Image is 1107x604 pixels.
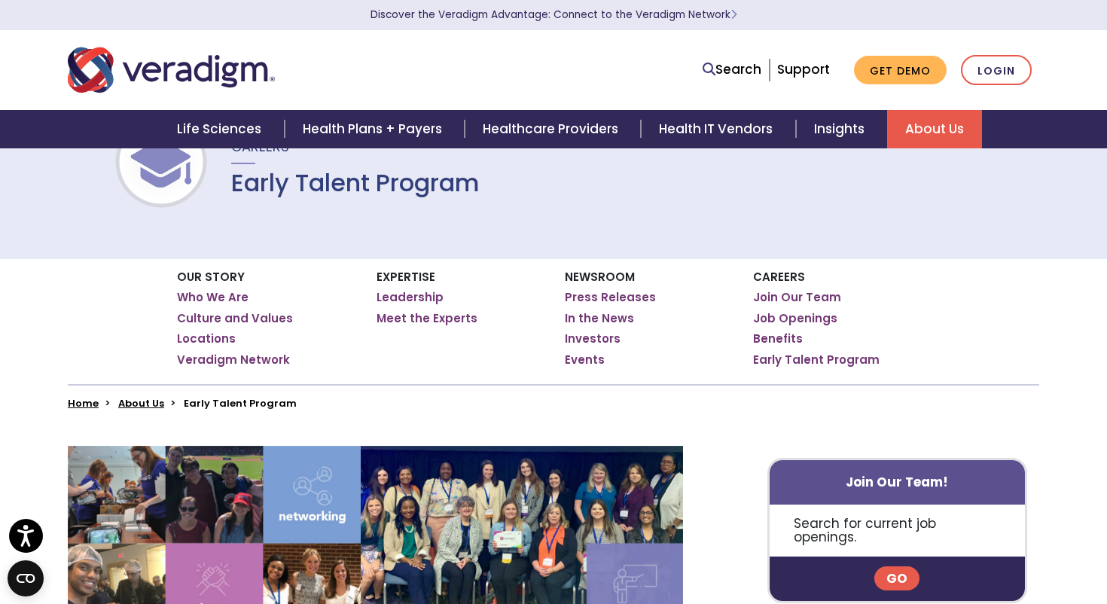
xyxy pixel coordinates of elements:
img: Veradigm logo [68,45,275,95]
a: In the News [565,311,634,326]
p: Search for current job openings. [770,505,1025,557]
a: About Us [887,110,982,148]
a: Early Talent Program [753,352,880,368]
a: Discover the Veradigm Advantage: Connect to the Veradigm NetworkLearn More [371,8,737,22]
a: Culture and Values [177,311,293,326]
a: Search [703,59,761,80]
a: Get Demo [854,56,947,85]
a: Healthcare Providers [465,110,641,148]
p: Our Story [177,270,354,284]
span: Learn More [730,8,737,22]
p: Expertise [377,270,542,284]
a: Life Sciences [159,110,284,148]
p: Careers [753,270,930,284]
a: Leadership [377,290,444,305]
a: Go [874,566,919,590]
a: Health IT Vendors [641,110,795,148]
a: Job Openings [753,311,837,326]
a: Insights [796,110,887,148]
strong: Join Our Team! [846,473,948,491]
p: Newsroom [565,270,730,284]
a: Join Our Team [753,290,841,305]
a: Login [961,55,1032,86]
h1: Early Talent Program [231,169,480,197]
a: Events [565,352,605,368]
a: Investors [565,331,621,346]
a: Press Releases [565,290,656,305]
a: Health Plans + Payers [285,110,465,148]
a: Meet the Experts [377,311,477,326]
a: Support [777,60,830,78]
a: Locations [177,331,236,346]
button: Open CMP widget [8,560,44,596]
a: Who We Are [177,290,249,305]
a: Veradigm Network [177,352,290,368]
a: Home [68,396,99,410]
a: Benefits [753,331,803,346]
a: About Us [118,396,164,410]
